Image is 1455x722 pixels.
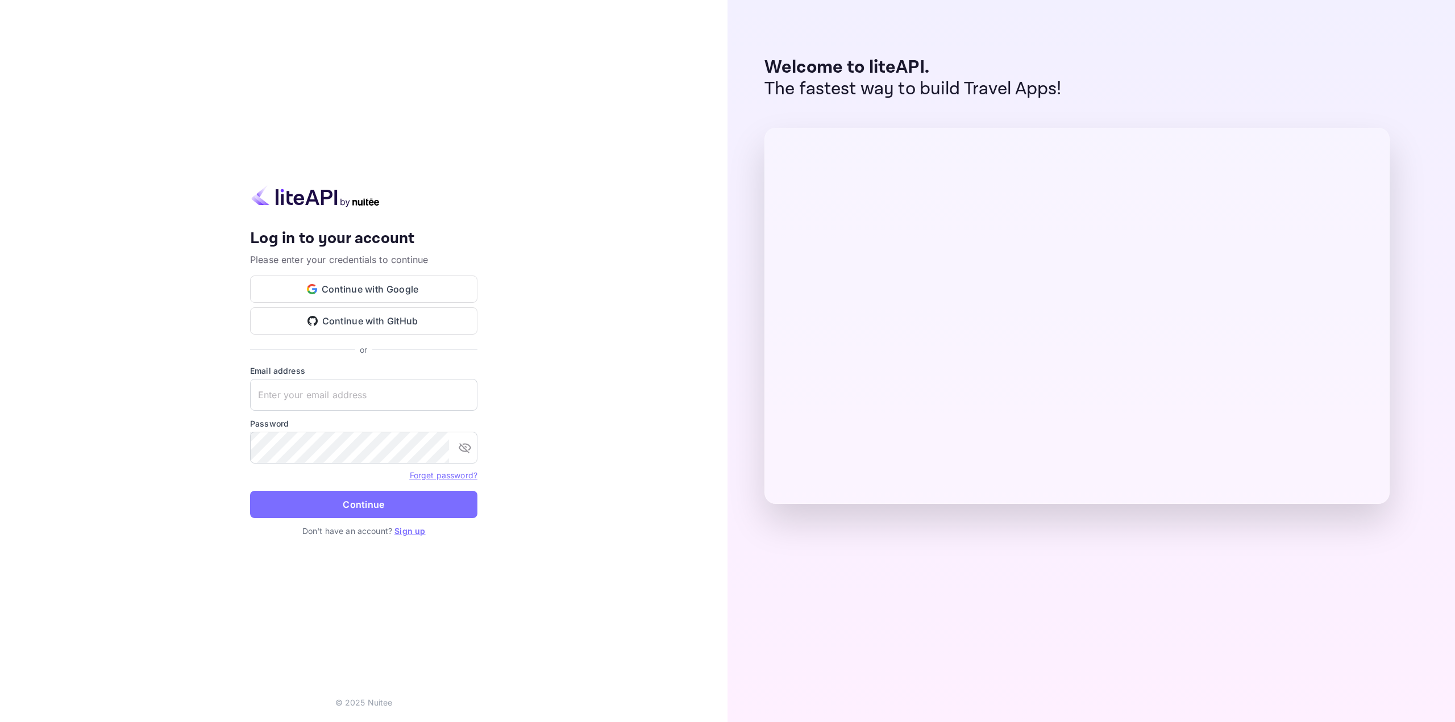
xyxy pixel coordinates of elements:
[764,78,1062,100] p: The fastest way to build Travel Apps!
[394,526,425,536] a: Sign up
[250,253,477,266] p: Please enter your credentials to continue
[250,307,477,335] button: Continue with GitHub
[250,491,477,518] button: Continue
[764,57,1062,78] p: Welcome to liteAPI.
[764,128,1390,504] img: liteAPI Dashboard Preview
[250,365,477,377] label: Email address
[360,344,367,356] p: or
[250,379,477,411] input: Enter your email address
[250,185,381,207] img: liteapi
[454,436,476,459] button: toggle password visibility
[250,418,477,429] label: Password
[250,276,477,303] button: Continue with Google
[250,229,477,249] h4: Log in to your account
[410,469,477,481] a: Forget password?
[335,696,393,708] p: © 2025 Nuitee
[410,470,477,480] a: Forget password?
[250,525,477,537] p: Don't have an account?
